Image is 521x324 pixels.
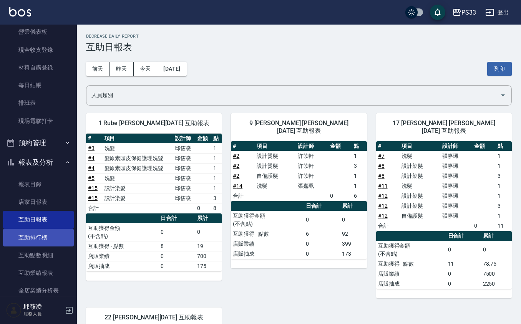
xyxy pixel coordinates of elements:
[352,171,367,181] td: 1
[352,181,367,191] td: 1
[449,5,479,20] button: PS33
[86,223,159,241] td: 互助獲得金額 (不含點)
[231,141,255,151] th: #
[340,249,367,259] td: 173
[496,151,512,161] td: 1
[88,175,95,181] a: #5
[296,181,328,191] td: 張嘉珮
[88,165,95,171] a: #4
[173,183,195,193] td: 邱筱凌
[3,211,74,228] a: 互助日報表
[233,153,239,159] a: #2
[255,141,296,151] th: 項目
[86,34,512,39] h2: Decrease Daily Report
[376,141,512,231] table: a dense table
[195,241,222,251] td: 19
[255,171,296,181] td: 自備護髮
[3,282,74,299] a: 全店業績分析表
[211,153,222,163] td: 1
[9,7,31,17] img: Logo
[195,261,222,271] td: 175
[481,231,512,241] th: 累計
[173,173,195,183] td: 邱筱凌
[400,201,440,211] td: 設計染髮
[211,173,222,183] td: 1
[233,183,242,189] a: #14
[378,213,388,219] a: #12
[3,246,74,264] a: 互助點數明細
[446,279,481,289] td: 0
[3,94,74,112] a: 排班表
[103,134,173,144] th: 項目
[3,175,74,193] a: 報表目錄
[440,161,473,171] td: 張嘉珮
[159,261,195,271] td: 0
[472,221,496,231] td: 0
[240,119,357,135] span: 9 [PERSON_NAME] [PERSON_NAME] [DATE] 互助報表
[231,191,255,201] td: 合計
[496,221,512,231] td: 11
[296,151,328,161] td: 許苡軒
[6,303,22,318] img: Person
[95,119,212,127] span: 1 Rube [PERSON_NAME][DATE] 互助報表
[446,269,481,279] td: 0
[231,201,367,259] table: a dense table
[378,163,385,169] a: #8
[3,76,74,94] a: 每日結帳
[88,155,95,161] a: #4
[110,62,134,76] button: 昨天
[472,141,496,151] th: 金額
[328,191,352,201] td: 0
[328,141,352,151] th: 金額
[296,141,328,151] th: 設計師
[376,269,446,279] td: 店販業績
[211,134,222,144] th: 點
[233,173,239,179] a: #2
[378,193,388,199] a: #12
[440,191,473,201] td: 張嘉珮
[86,203,103,213] td: 合計
[482,5,512,20] button: 登出
[376,279,446,289] td: 店販抽成
[103,183,173,193] td: 設計染髮
[304,211,340,229] td: 0
[103,173,173,183] td: 洗髮
[103,143,173,153] td: 洗髮
[3,112,74,130] a: 現場電腦打卡
[173,143,195,153] td: 邱筱凌
[3,264,74,282] a: 互助業績報表
[446,241,481,259] td: 0
[195,251,222,261] td: 700
[378,153,385,159] a: #7
[496,211,512,221] td: 1
[88,145,95,151] a: #3
[296,161,328,171] td: 許苡軒
[103,163,173,173] td: 髮原素頭皮保健護理洗髮
[86,42,512,53] h3: 互助日報表
[103,193,173,203] td: 設計染髮
[173,193,195,203] td: 邱筱凌
[304,229,340,239] td: 6
[86,261,159,271] td: 店販抽成
[86,251,159,261] td: 店販業績
[3,41,74,59] a: 現金收支登錄
[481,259,512,269] td: 78.75
[231,211,304,229] td: 互助獲得金額 (不含點)
[378,183,388,189] a: #11
[255,151,296,161] td: 設計燙髮
[376,231,512,289] table: a dense table
[173,163,195,173] td: 邱筱凌
[255,181,296,191] td: 洗髮
[481,269,512,279] td: 7500
[233,163,239,169] a: #2
[340,229,367,239] td: 92
[376,141,400,151] th: #
[3,193,74,211] a: 店家日報表
[481,241,512,259] td: 0
[195,203,212,213] td: 0
[86,213,222,271] table: a dense table
[440,141,473,151] th: 設計師
[296,171,328,181] td: 許苡軒
[440,211,473,221] td: 張嘉珮
[440,151,473,161] td: 張嘉珮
